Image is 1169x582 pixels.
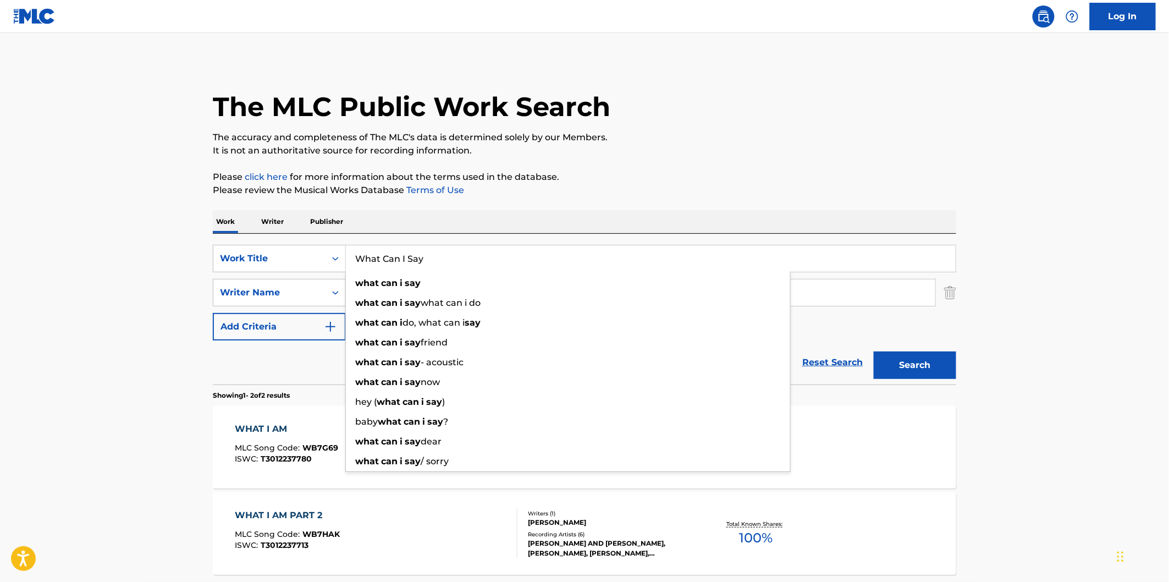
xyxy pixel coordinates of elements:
[726,520,785,528] p: Total Known Shares:
[213,391,290,400] p: Showing 1 - 2 of 2 results
[405,337,421,348] strong: say
[421,337,448,348] span: friend
[355,456,379,466] strong: what
[213,144,956,157] p: It is not an authoritative source for recording information.
[405,377,421,387] strong: say
[405,456,421,466] strong: say
[378,416,401,427] strong: what
[355,298,379,308] strong: what
[213,171,956,184] p: Please for more information about the terms used in the database.
[426,397,442,407] strong: say
[235,443,303,453] span: MLC Song Code :
[381,278,398,288] strong: can
[355,337,379,348] strong: what
[528,539,694,558] div: [PERSON_NAME] AND [PERSON_NAME], [PERSON_NAME], [PERSON_NAME], [PERSON_NAME],[PERSON_NAME], [PERS...
[381,357,398,367] strong: can
[303,529,340,539] span: WB7HAK
[355,377,379,387] strong: what
[427,416,443,427] strong: say
[1061,6,1083,28] div: Help
[797,350,868,375] a: Reset Search
[400,357,402,367] strong: i
[944,279,956,306] img: Delete Criterion
[381,377,398,387] strong: can
[421,436,442,447] span: dear
[405,436,421,447] strong: say
[261,540,309,550] span: T3012237713
[421,377,440,387] span: now
[405,357,421,367] strong: say
[355,416,378,427] span: baby
[355,317,379,328] strong: what
[355,436,379,447] strong: what
[235,509,340,522] div: WHAT I AM PART 2
[400,337,402,348] strong: i
[874,352,956,379] button: Search
[235,422,339,436] div: WHAT I AM
[235,540,261,550] span: ISWC :
[739,528,773,548] span: 100 %
[213,492,956,575] a: WHAT I AM PART 2MLC Song Code:WB7HAKISWC:T3012237713Writers (1)[PERSON_NAME]Recording Artists (6)...
[421,456,449,466] span: / sorry
[421,397,424,407] strong: i
[400,298,402,308] strong: i
[213,210,238,233] p: Work
[1033,6,1055,28] a: Public Search
[261,454,312,464] span: T3012237780
[220,286,319,299] div: Writer Name
[381,337,398,348] strong: can
[442,397,445,407] span: )
[235,454,261,464] span: ISWC :
[258,210,287,233] p: Writer
[381,298,398,308] strong: can
[355,357,379,367] strong: what
[528,518,694,528] div: [PERSON_NAME]
[213,313,346,341] button: Add Criteria
[1037,10,1050,23] img: search
[355,397,377,407] span: hey (
[1117,540,1124,573] div: Drag
[1066,10,1079,23] img: help
[400,278,402,288] strong: i
[220,252,319,265] div: Work Title
[421,298,481,308] span: what can i do
[245,172,288,182] a: click here
[404,416,420,427] strong: can
[405,298,421,308] strong: say
[355,278,379,288] strong: what
[213,184,956,197] p: Please review the Musical Works Database
[381,456,398,466] strong: can
[422,416,425,427] strong: i
[213,131,956,144] p: The accuracy and completeness of The MLC's data is determined solely by our Members.
[465,317,481,328] strong: say
[400,436,402,447] strong: i
[213,245,956,385] form: Search Form
[421,357,464,367] span: - acoustic
[213,90,610,123] h1: The MLC Public Work Search
[528,530,694,539] div: Recording Artists ( 6 )
[1114,529,1169,582] iframe: Chat Widget
[404,185,464,195] a: Terms of Use
[235,529,303,539] span: MLC Song Code :
[405,278,421,288] strong: say
[1090,3,1156,30] a: Log In
[303,443,339,453] span: WB7G69
[381,436,398,447] strong: can
[400,317,402,328] strong: i
[443,416,448,427] span: ?
[400,456,402,466] strong: i
[381,317,398,328] strong: can
[324,320,337,333] img: 9d2ae6d4665cec9f34b9.svg
[13,8,56,24] img: MLC Logo
[402,317,465,328] span: do, what can i
[377,397,400,407] strong: what
[400,377,402,387] strong: i
[402,397,419,407] strong: can
[307,210,346,233] p: Publisher
[213,406,956,488] a: WHAT I AMMLC Song Code:WB7G69ISWC:T3012237780Writers (1)[PERSON_NAME]Recording Artists (8)[PERSON...
[528,509,694,518] div: Writers ( 1 )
